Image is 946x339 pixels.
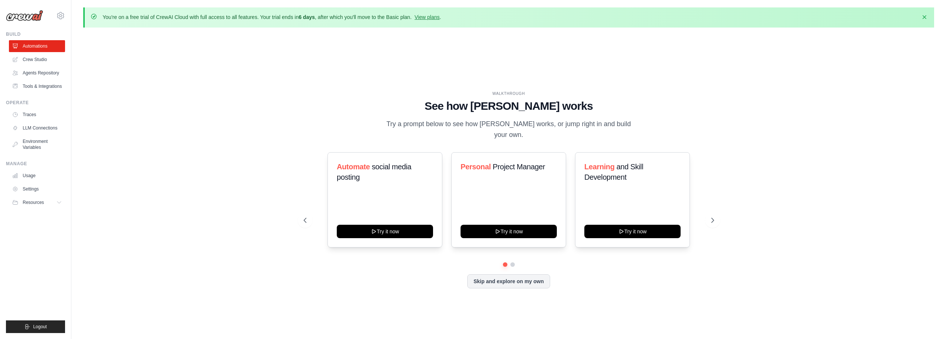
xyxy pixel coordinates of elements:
span: Project Manager [493,163,545,171]
button: Try it now [584,225,681,238]
span: Automate [337,163,370,171]
p: You're on a free trial of CrewAI Cloud with full access to all features. Your trial ends in , aft... [103,13,441,21]
span: Resources [23,199,44,205]
span: Logout [33,324,47,330]
button: Try it now [461,225,557,238]
div: Operate [6,100,65,106]
span: Personal [461,163,491,171]
a: Environment Variables [9,135,65,153]
div: Manage [6,161,65,167]
a: LLM Connections [9,122,65,134]
a: Crew Studio [9,54,65,65]
a: View plans [414,14,439,20]
a: Traces [9,109,65,121]
a: Settings [9,183,65,195]
button: Logout [6,320,65,333]
a: Automations [9,40,65,52]
button: Try it now [337,225,433,238]
button: Skip and explore on my own [467,274,550,288]
p: Try a prompt below to see how [PERSON_NAME] works, or jump right in and build your own. [384,119,634,141]
div: WALKTHROUGH [304,91,714,96]
img: Logo [6,10,43,21]
span: social media posting [337,163,411,181]
a: Agents Repository [9,67,65,79]
button: Resources [9,196,65,208]
div: Build [6,31,65,37]
a: Tools & Integrations [9,80,65,92]
strong: 6 days [298,14,315,20]
a: Usage [9,170,65,182]
h1: See how [PERSON_NAME] works [304,99,714,113]
span: Learning [584,163,614,171]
